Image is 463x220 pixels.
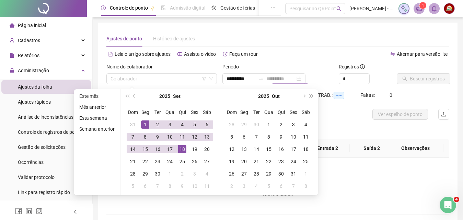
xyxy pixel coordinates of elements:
td: 2025-10-08 [263,131,275,143]
button: Ver espelho de ponto [372,109,428,120]
span: [PERSON_NAME] - MR. CROC PIZZA LTDA [349,5,394,12]
div: 5 [228,133,236,141]
span: Assista o vídeo [184,51,216,57]
span: Ajustes de ponto [106,36,142,41]
td: 2025-09-23 [151,155,164,168]
td: 2025-09-24 [164,155,176,168]
td: 2025-10-06 [238,131,250,143]
span: Leia o artigo sobre ajustes [115,51,171,57]
span: Histórico de ajustes [153,36,195,41]
td: 2025-10-02 [176,168,188,180]
span: history [223,52,228,56]
td: 2025-10-05 [127,180,139,192]
span: Alternar para versão lite [397,51,448,57]
td: 2025-09-30 [250,118,263,131]
span: file [10,53,14,58]
span: Administração [18,68,49,73]
div: 29 [265,170,273,178]
td: 2025-10-25 [300,155,312,168]
div: 19 [228,157,236,166]
div: 7 [153,182,162,190]
div: 17 [289,145,298,153]
td: 2025-10-27 [238,168,250,180]
div: 16 [153,145,162,153]
div: 11 [203,182,211,190]
div: 28 [252,170,261,178]
td: 2025-09-19 [188,143,201,155]
td: 2025-09-26 [188,155,201,168]
td: 2025-10-07 [250,131,263,143]
span: to [258,76,264,81]
div: Olá, bom dia! Meu nome é [PERSON_NAME] e estou aqui para te ajudar 😄 [11,76,107,96]
td: 2025-10-03 [287,118,300,131]
span: Ocorrências [18,159,44,165]
div: 1 [302,170,310,178]
div: 28 [129,170,137,178]
div: Financeiro diz… [5,72,132,113]
span: Link para registro rápido [18,190,70,195]
td: 2025-10-11 [201,180,213,192]
td: 2025-09-14 [127,143,139,155]
button: next-year [300,89,308,103]
div: 6 [240,133,248,141]
div: 31 [289,170,298,178]
th: Seg [139,106,151,118]
div: 25 [302,157,310,166]
td: 2025-11-07 [287,180,300,192]
div: 24 [166,157,174,166]
div: 20 [240,157,248,166]
button: month panel [173,89,181,103]
div: 11 [302,133,310,141]
div: 21 [129,157,137,166]
div: Financeiro diz… [5,56,132,72]
td: 2025-09-02 [151,118,164,131]
th: Entrada 2 [306,139,350,158]
div: 3 [289,120,298,129]
td: 2025-09-28 [225,118,238,131]
td: 2025-10-09 [176,180,188,192]
span: Controle de ponto [110,5,148,11]
th: Seg [238,106,250,118]
div: 22 [265,157,273,166]
b: [EMAIL_ADDRESS][DOMAIN_NAME] [11,34,66,46]
td: 2025-10-22 [263,155,275,168]
td: 2025-10-19 [225,155,238,168]
button: Início [107,3,120,16]
td: 2025-11-01 [300,168,312,180]
div: 10 [166,133,174,141]
td: 2025-09-30 [151,168,164,180]
td: 2025-09-16 [151,143,164,155]
div: Como podemos te auxiliar? [11,96,107,103]
button: month panel [272,89,280,103]
div: 24 [289,157,298,166]
div: 9 [153,133,162,141]
span: clock-circle [101,5,106,10]
th: Sex [188,106,201,118]
th: Sáb [201,106,213,118]
div: 4 [302,120,310,129]
div: 11 [178,133,186,141]
td: 2025-09-21 [127,155,139,168]
th: Sáb [300,106,312,118]
td: 2025-09-29 [139,168,151,180]
td: 2025-10-29 [263,168,275,180]
span: lock [10,68,14,73]
th: Ter [250,106,263,118]
td: 2025-10-18 [300,143,312,155]
div: 10 [289,133,298,141]
td: 2025-09-10 [164,131,176,143]
b: Financeiro [36,59,61,63]
span: bell [431,5,437,12]
th: Qua [263,106,275,118]
div: 5 [265,182,273,190]
span: info-circle [360,64,365,69]
span: swap [390,52,395,56]
span: swap-right [258,76,264,81]
span: left [73,209,78,214]
div: 21 [252,157,261,166]
div: 20 [203,145,211,153]
td: 2025-09-20 [201,143,213,155]
li: Mês anterior [77,103,117,111]
td: 2025-10-14 [250,143,263,155]
td: 2025-10-17 [287,143,300,155]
